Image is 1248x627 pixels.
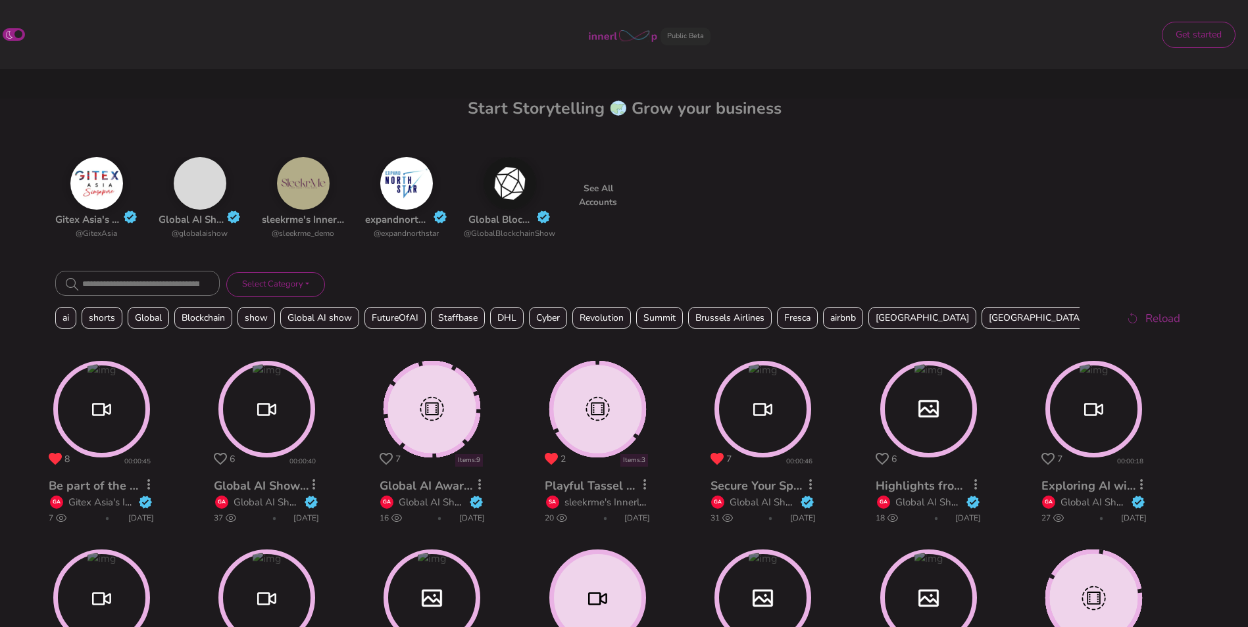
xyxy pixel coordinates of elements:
img: alt [380,157,433,210]
img: verified [966,495,980,509]
span: Summit [636,307,683,329]
span: Reload [1145,310,1180,327]
a: altGitex Asia's Innerloop Accountverified@GitexAsia [55,157,137,244]
span: [DATE] [955,512,981,524]
div: GA [380,496,393,509]
span: DHL [490,307,524,329]
a: Global AI Show Teaser [214,478,340,494]
img: alt [277,157,330,210]
span: 37 [214,512,236,524]
span: Blockchain [174,307,232,329]
a: Highlights from Global AI Show (4) [876,478,1072,494]
span: Global AI show [280,307,359,329]
img: verified [536,210,551,224]
span: [DATE] [624,512,650,524]
span: 7 [49,512,66,524]
a: sleekrme's Innerloop Account [262,213,399,226]
span: show [237,307,275,329]
span: 20 [545,512,567,524]
a: @expandnorthstar [374,227,439,241]
img: verified [304,495,318,509]
span: [DATE] [459,512,485,524]
img: verified [800,495,814,509]
img: verified [1131,495,1145,509]
span: [GEOGRAPHIC_DATA] [982,307,1089,329]
span: Cyber [529,307,567,329]
span: 6 [230,453,235,465]
span: shorts [82,307,122,329]
a: altsleekrme's Innerloop Account@sleekrme_demo [262,157,344,244]
div: SA [546,496,559,509]
a: Gitex Asia's Innerloop Account [55,213,197,226]
a: Global AI Show 's Innerloop Accountverified@globalaishow [159,157,241,244]
a: @globalaishow [172,227,228,241]
a: Global AI Show 's Innerloop Account [399,496,561,509]
span: FutureOfAI [364,307,426,329]
span: 7 [1057,453,1062,465]
span: 31 [711,512,733,524]
span: [DATE] [293,512,319,524]
a: @GlobalBlockchainShow [464,227,555,241]
img: alt [484,157,536,210]
div: GA [215,496,228,509]
span: Fresca [777,307,818,329]
a: expandnorthstar's Innerloop Account [365,213,537,226]
a: @GitexAsia [76,227,117,241]
span: Staffbase [431,307,485,329]
img: alt [70,157,123,210]
a: Global AI Show 's Innerloop Account [159,213,329,226]
a: Secure Your Spot at Global AI Show 2024 Now! [711,478,972,494]
a: Playful Tassel Mini Dress with Three-Quarter Sleeves [545,478,845,494]
a: Global AI Show 's Innerloop Account [234,496,396,509]
span: Global [128,307,169,329]
span: airbnb [823,307,863,329]
div: GA [877,496,890,509]
span: [DATE] [1121,512,1147,524]
div: GA [50,496,63,509]
button: Get started [1162,22,1236,48]
a: altexpandnorthstar's Innerloop Accountverified@expandnorthstar [365,157,447,244]
h1: Start Storytelling Grow your business [55,99,1193,126]
img: verified [138,495,153,509]
p: See All Accounts [572,182,624,210]
span: 7 [395,453,401,465]
img: verified [469,495,484,509]
img: verified [433,210,447,224]
a: sleekrme's Innerloop Account [564,496,695,509]
span: 2 [561,453,566,465]
span: [DATE] [128,512,154,524]
a: Global AI Show 's Innerloop Account [895,496,1058,509]
a: altGlobal Blockchain show Innerloop Accountverified@GlobalBlockchainShow [468,157,551,244]
img: verified [226,210,241,224]
img: verified [123,210,137,224]
div: GA [1042,496,1055,509]
span: 7 [726,453,732,465]
a: @sleekrme_demo [272,227,334,241]
button: Select Category [226,272,325,296]
span: 8 [64,453,70,465]
span: 16 [380,512,402,524]
span: ai [55,307,76,329]
a: Be part of the health tech transformation at GITEX DIGI_HEALTH 5.0 Singapore [49,478,493,494]
span: [GEOGRAPHIC_DATA] [868,307,976,329]
span: 18 [876,512,898,524]
button: Reload [1111,304,1193,333]
div: GA [711,496,724,509]
span: Brussels Airlines [688,307,772,329]
a: Global AI Show 's Innerloop Account [1061,496,1223,509]
a: Global AI Awards (Part 2) [380,478,523,494]
a: Global Blockchain show Innerloop Account [468,213,668,226]
span: 27 [1041,512,1064,524]
a: Gitex Asia's Innerloop Account [68,496,203,509]
span: 6 [891,453,897,465]
span: [DATE] [790,512,816,524]
span: Revolution [572,307,631,329]
a: Global AI Show 's Innerloop Account [730,496,892,509]
img: welcomeimg [610,100,626,116]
